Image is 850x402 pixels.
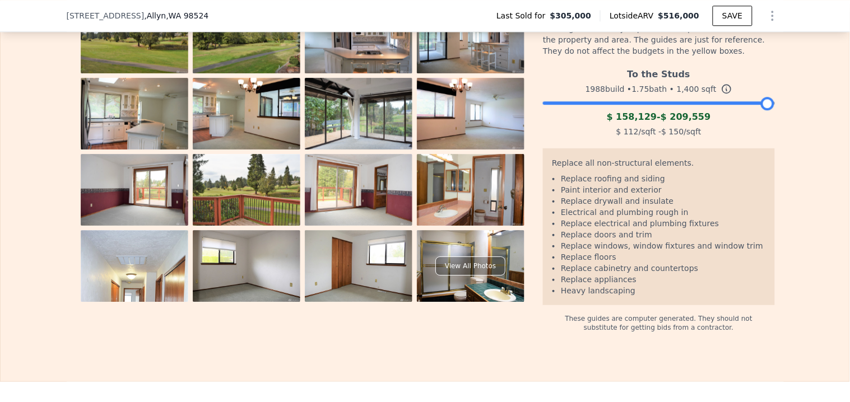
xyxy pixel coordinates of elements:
li: Replace roofing and siding [561,173,765,184]
span: $305,000 [550,10,592,21]
li: Replace appliances [561,274,765,285]
span: [STREET_ADDRESS] [67,10,145,21]
span: Last Sold for [496,10,550,21]
div: /sqft - /sqft [543,124,774,139]
li: Replace floors [561,251,765,263]
img: Property Photo 8 [417,2,524,73]
img: Property Photo 10 [193,78,300,149]
img: Property Photo 13 [81,154,188,226]
img: Property Photo 15 [305,154,412,226]
span: $ 112 [616,127,639,136]
div: Replace all non-structural elements. [552,157,765,173]
span: $ 209,559 [661,111,711,122]
img: Property Photo 9 [81,78,188,149]
div: These guides show you potential scopes of work based on the property and area. The guides are jus... [543,16,774,63]
span: 1,400 [677,85,699,94]
img: Property Photo 11 [305,78,412,149]
li: Replace cabinetry and countertops [561,263,765,274]
span: $ 150 [662,127,684,136]
li: Replace drywall and insulate [561,195,765,207]
span: , WA 98524 [166,11,208,20]
img: Property Photo 16 [417,154,524,226]
span: $516,000 [658,11,700,20]
img: Property Photo 7 [305,2,412,73]
div: These guides are computer generated. They should not substitute for getting bids from a contractor. [543,305,774,332]
div: To the Studs [543,63,774,81]
div: - [543,110,774,124]
li: Replace windows, window fixtures and window trim [561,240,765,251]
span: $ 158,129 [607,111,657,122]
span: , Allyn [144,10,208,21]
img: Property Photo 12 [417,78,524,149]
span: Lotside ARV [610,10,658,21]
img: Property Photo 5 [81,2,188,73]
img: Property Photo 20 [417,230,524,302]
li: Heavy landscaping [561,285,765,296]
li: Electrical and plumbing rough in [561,207,765,218]
li: Replace electrical and plumbing fixtures [561,218,765,229]
img: Property Photo 14 [193,154,300,226]
div: 1988 build • 1.75 bath • sqft [543,81,774,97]
button: Show Options [761,4,784,27]
img: Property Photo 17 [81,230,188,391]
li: Replace doors and trim [561,229,765,240]
li: Paint interior and exterior [561,184,765,195]
button: SAVE [713,6,752,26]
img: Property Photo 19 [305,230,412,302]
img: Property Photo 18 [193,230,300,302]
div: View All Photos [435,256,505,275]
img: Property Photo 6 [193,2,300,73]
